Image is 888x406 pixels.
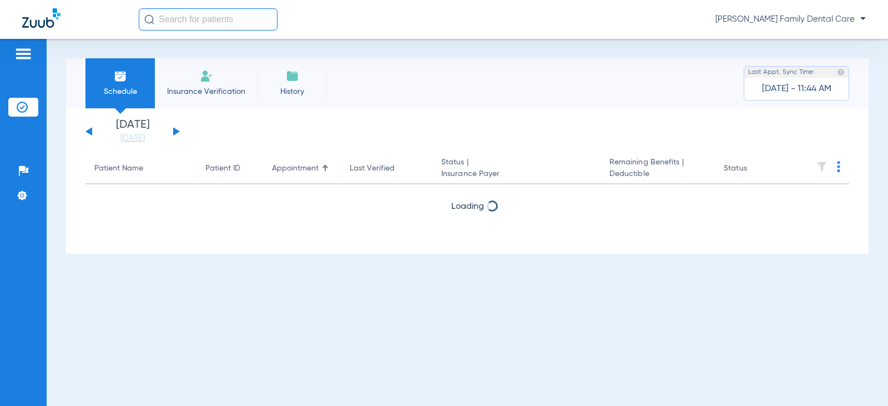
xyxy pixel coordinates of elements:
div: Appointment [272,163,332,174]
span: Last Appt. Sync Time: [748,67,815,78]
img: filter.svg [816,161,828,172]
img: Manual Insurance Verification [200,69,213,83]
a: [DATE] [99,133,166,144]
div: Last Verified [350,163,423,174]
span: Deductible [609,168,706,180]
div: Patient Name [94,163,188,174]
div: Appointment [272,163,319,174]
img: group-dot-blue.svg [837,161,840,172]
img: History [286,69,299,83]
span: Insurance Payer [441,168,592,180]
img: last sync help info [837,68,845,76]
input: Search for patients [139,8,277,31]
th: Status | [432,153,601,184]
li: [DATE] [99,119,166,144]
div: Patient ID [205,163,240,174]
img: Zuub Logo [22,8,60,28]
div: Last Verified [350,163,395,174]
th: Remaining Benefits | [601,153,715,184]
div: Patient ID [205,163,254,174]
span: [PERSON_NAME] Family Dental Care [715,14,866,25]
div: Patient Name [94,163,143,174]
img: Search Icon [144,14,154,24]
span: Loading [451,202,484,211]
span: [DATE] - 11:44 AM [762,83,831,94]
img: hamburger-icon [14,47,32,61]
span: History [266,86,319,97]
span: Insurance Verification [163,86,249,97]
img: Schedule [114,69,127,83]
span: Schedule [94,86,147,97]
th: Status [715,153,790,184]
